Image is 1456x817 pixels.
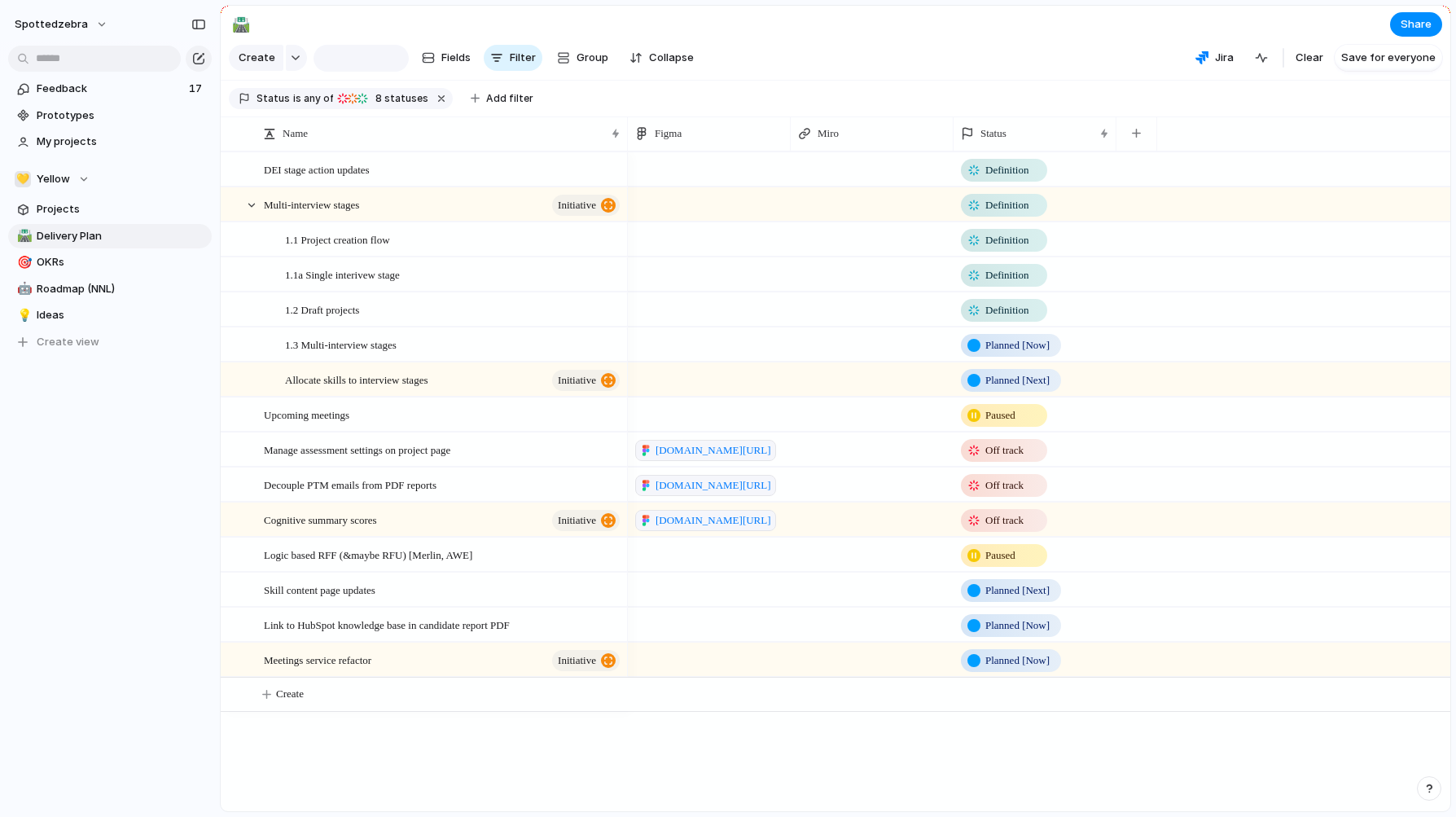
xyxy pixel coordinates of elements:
[8,303,212,327] a: 💡Ideas
[228,11,254,37] button: 🛣️
[285,300,359,318] span: 1.2 Draft projects
[635,475,776,496] a: [DOMAIN_NAME][URL]
[649,50,694,66] span: Collapse
[285,265,400,283] span: 1.1a Single interivew stage
[285,370,428,389] span: Allocate skills to interview stages
[232,13,250,35] div: 🛣️
[37,307,206,323] span: Ideas
[985,232,1028,248] span: Definition
[264,195,359,213] span: Multi-interview stages
[37,228,206,244] span: Delivery Plan
[985,512,1024,529] span: Off track
[985,302,1028,318] span: Definition
[264,510,377,529] span: Cognitive summary scores
[290,90,336,108] button: isany of
[17,306,29,325] div: 💡
[17,226,29,245] div: 🛣️
[980,125,1006,142] span: Status
[15,254,31,270] button: 🎯
[15,307,31,323] button: 💡
[985,407,1015,424] span: Paused
[1335,45,1442,71] button: Save for everyone
[8,277,212,301] a: 🤖Roadmap (NNL)
[655,125,682,142] span: Figma
[285,230,390,248] span: 1.1 Project creation flow
[985,442,1024,459] span: Off track
[558,369,596,392] span: initiative
[37,171,70,187] span: Yellow
[8,167,212,191] button: 💛Yellow
[985,197,1028,213] span: Definition
[1401,16,1432,33] span: Share
[301,91,333,106] span: any of
[558,649,596,672] span: initiative
[8,103,212,128] a: Prototypes
[461,87,543,110] button: Add filter
[37,108,206,124] span: Prototypes
[264,615,510,634] span: Link to HubSpot knowledge base in candidate report PDF
[264,160,370,178] span: DEI stage action updates
[264,405,349,424] span: Upcoming meetings
[8,224,212,248] a: 🛣️Delivery Plan
[985,372,1050,389] span: Planned [Next]
[577,50,608,66] span: Group
[293,91,301,106] span: is
[1215,50,1234,66] span: Jira
[985,652,1050,669] span: Planned [Now]
[239,50,275,66] span: Create
[484,45,542,71] button: Filter
[985,337,1050,354] span: Planned [Now]
[656,512,771,529] span: [DOMAIN_NAME][URL]
[285,335,397,354] span: 1.3 Multi-interview stages
[189,81,205,97] span: 17
[276,686,304,702] span: Create
[15,171,31,187] div: 💛
[656,477,771,494] span: [DOMAIN_NAME][URL]
[335,90,432,108] button: 8 statuses
[1390,12,1442,37] button: Share
[371,91,428,106] span: statuses
[549,45,616,71] button: Group
[552,370,620,391] button: initiative
[264,475,436,494] span: Decouple PTM emails from PDF reports
[985,267,1028,283] span: Definition
[635,510,776,531] a: [DOMAIN_NAME][URL]
[37,134,206,150] span: My projects
[371,92,384,104] span: 8
[37,201,206,217] span: Projects
[441,50,471,66] span: Fields
[1289,45,1330,71] button: Clear
[510,50,536,66] span: Filter
[985,582,1050,599] span: Planned [Next]
[8,250,212,275] a: 🎯OKRs
[229,45,283,71] button: Create
[264,440,450,459] span: Manage assessment settings on project page
[552,195,620,216] button: initiative
[15,16,88,33] span: spottedzebra
[985,477,1024,494] span: Off track
[37,281,206,297] span: Roadmap (NNL)
[552,510,620,531] button: initiative
[8,330,212,354] button: Create view
[283,125,308,142] span: Name
[818,125,839,142] span: Miro
[635,440,776,461] a: [DOMAIN_NAME][URL]
[264,650,371,669] span: Meetings service refactor
[17,253,29,272] div: 🎯
[8,130,212,154] a: My projects
[558,509,596,532] span: initiative
[985,547,1015,564] span: Paused
[623,45,700,71] button: Collapse
[1296,50,1323,66] span: Clear
[37,81,184,97] span: Feedback
[257,91,290,106] span: Status
[8,197,212,222] a: Projects
[264,580,375,599] span: Skill content page updates
[264,545,472,564] span: Logic based RFF (&maybe RFU) [Merlin, AWE]
[656,442,771,459] span: [DOMAIN_NAME][URL]
[37,334,99,350] span: Create view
